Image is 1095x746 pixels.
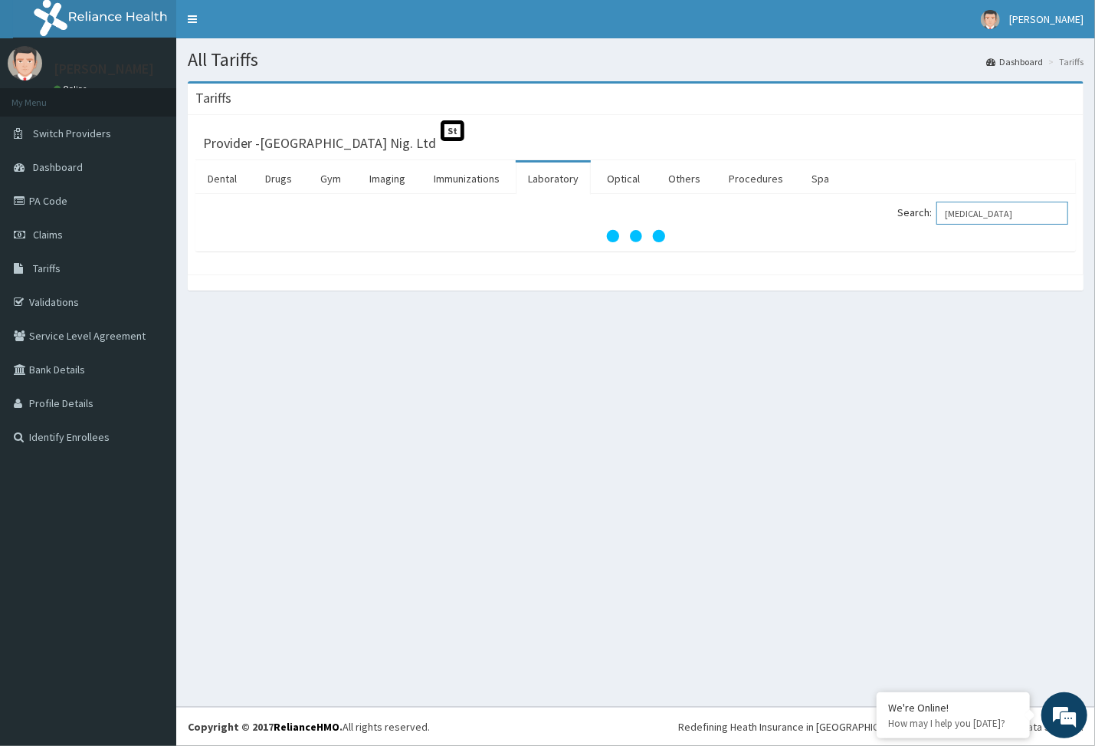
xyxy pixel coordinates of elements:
span: [PERSON_NAME] [1009,12,1084,26]
h3: Tariffs [195,91,231,105]
a: Laboratory [516,163,591,195]
label: Search: [897,202,1068,225]
a: Online [54,84,90,94]
h1: All Tariffs [188,50,1084,70]
a: Drugs [253,163,304,195]
a: Dashboard [986,55,1043,68]
a: Others [656,163,713,195]
footer: All rights reserved. [176,707,1095,746]
textarea: Type your message and hit 'Enter' [8,419,292,472]
strong: Copyright © 2017 . [188,720,343,734]
span: Tariffs [33,261,61,275]
span: Dashboard [33,160,83,174]
img: d_794563401_company_1708531726252_794563401 [28,77,62,115]
div: Chat with us now [80,86,257,106]
div: Redefining Heath Insurance in [GEOGRAPHIC_DATA] using Telemedicine and Data Science! [678,719,1084,734]
a: Dental [195,163,249,195]
div: Minimize live chat window [251,8,288,44]
span: We're online! [89,193,211,348]
a: Gym [308,163,353,195]
input: Search: [936,202,1068,225]
img: User Image [981,10,1000,29]
span: Claims [33,228,63,242]
a: RelianceHMO [274,720,339,734]
img: User Image [8,46,42,81]
a: Spa [799,163,841,195]
svg: audio-loading [605,205,667,267]
h3: Provider - [GEOGRAPHIC_DATA] Nig. Ltd [203,136,436,150]
p: [PERSON_NAME] [54,62,154,76]
div: We're Online! [888,701,1018,715]
span: St [441,120,464,141]
a: Procedures [716,163,795,195]
a: Imaging [357,163,418,195]
a: Optical [595,163,652,195]
span: Switch Providers [33,127,111,140]
a: Immunizations [421,163,512,195]
li: Tariffs [1044,55,1084,68]
p: How may I help you today? [888,717,1018,730]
